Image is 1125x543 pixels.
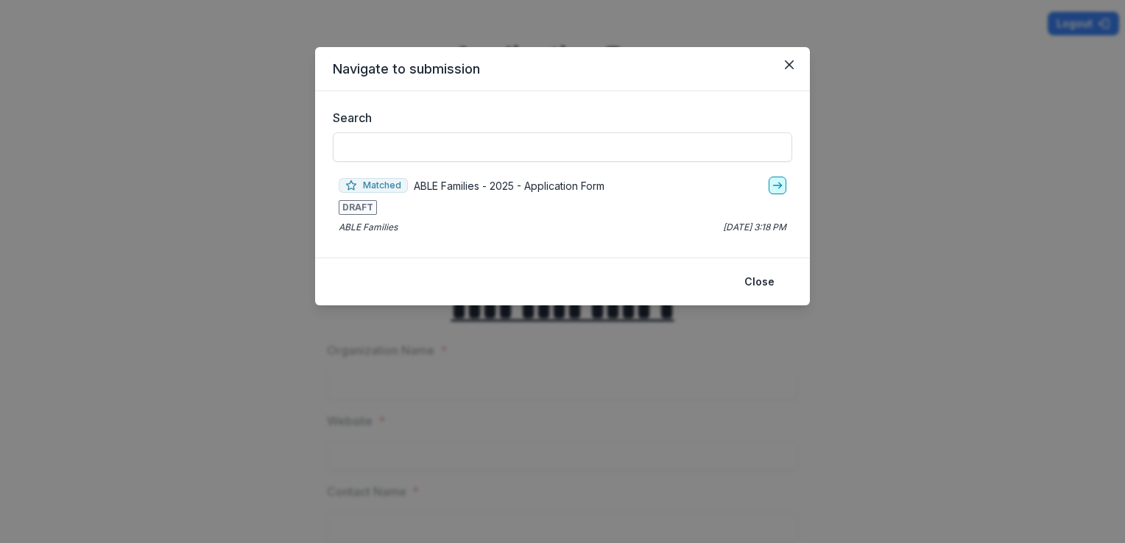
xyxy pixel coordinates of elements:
[315,47,810,91] header: Navigate to submission
[339,221,398,234] p: ABLE Families
[414,178,604,194] p: ABLE Families - 2025 - Application Form
[333,109,783,127] label: Search
[777,53,801,77] button: Close
[723,221,786,234] p: [DATE] 3:18 PM
[769,177,786,194] a: go-to
[339,178,408,193] span: Matched
[736,270,783,294] button: Close
[339,200,377,215] span: DRAFT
